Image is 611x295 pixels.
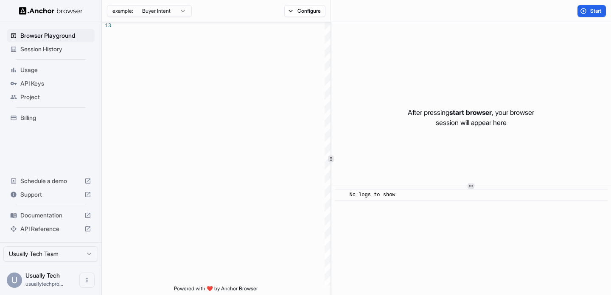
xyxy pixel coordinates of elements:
[284,5,325,17] button: Configure
[20,190,81,199] span: Support
[20,114,91,122] span: Billing
[7,90,95,104] div: Project
[339,191,343,199] span: ​
[7,111,95,125] div: Billing
[7,273,22,288] div: U
[7,29,95,42] div: Browser Playground
[7,188,95,201] div: Support
[102,22,111,30] div: 13
[350,192,395,198] span: No logs to show
[20,93,91,101] span: Project
[20,225,81,233] span: API Reference
[19,7,83,15] img: Anchor Logo
[7,209,95,222] div: Documentation
[7,222,95,236] div: API Reference
[79,273,95,288] button: Open menu
[7,77,95,90] div: API Keys
[20,31,91,40] span: Browser Playground
[590,8,602,14] span: Start
[20,79,91,88] span: API Keys
[25,272,60,279] span: Usually Tech
[20,45,91,53] span: Session History
[112,8,133,14] span: example:
[25,281,63,287] span: usuallytechprogramming@gmail.com
[408,107,534,128] p: After pressing , your browser session will appear here
[20,177,81,185] span: Schedule a demo
[7,174,95,188] div: Schedule a demo
[20,211,81,220] span: Documentation
[20,66,91,74] span: Usage
[7,63,95,77] div: Usage
[7,42,95,56] div: Session History
[577,5,606,17] button: Start
[449,108,492,117] span: start browser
